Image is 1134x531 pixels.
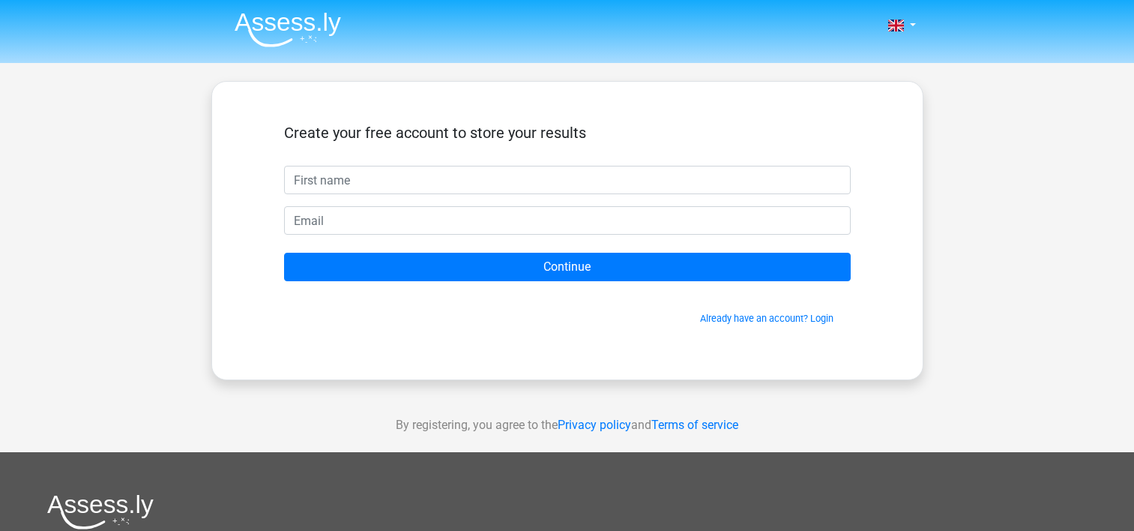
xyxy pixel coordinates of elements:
input: First name [284,166,851,194]
input: Continue [284,253,851,281]
a: Privacy policy [558,418,631,432]
input: Email [284,206,851,235]
a: Terms of service [651,418,738,432]
a: Already have an account? Login [700,313,833,324]
img: Assessly logo [47,494,154,529]
h5: Create your free account to store your results [284,124,851,142]
img: Assessly [235,12,341,47]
